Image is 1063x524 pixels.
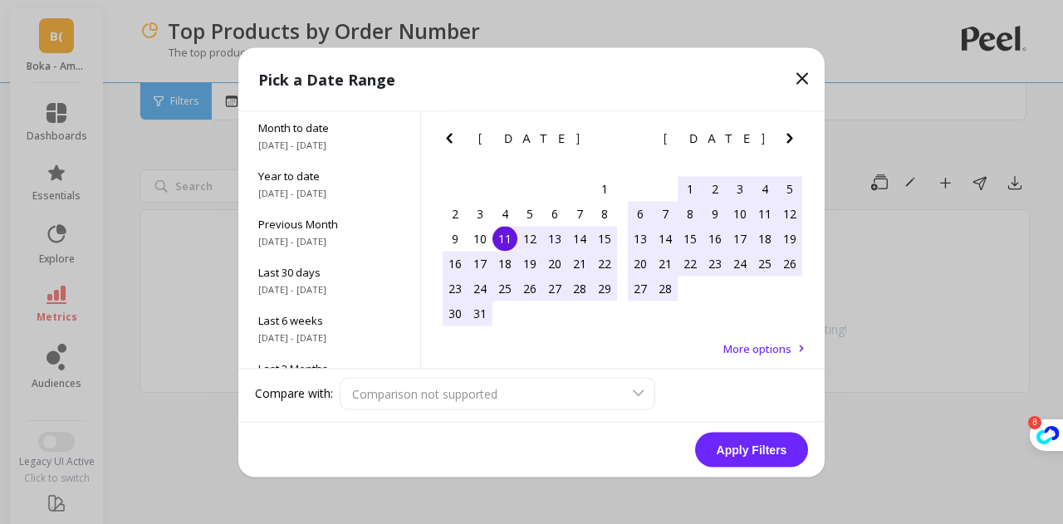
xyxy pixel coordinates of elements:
[628,276,653,301] div: Choose Sunday, February 27th, 2022
[703,251,727,276] div: Choose Wednesday, February 23rd, 2022
[258,331,400,344] span: [DATE] - [DATE]
[653,251,678,276] div: Choose Monday, February 21st, 2022
[628,201,653,226] div: Choose Sunday, February 6th, 2022
[492,276,517,301] div: Choose Tuesday, January 25th, 2022
[664,131,767,144] span: [DATE]
[258,138,400,151] span: [DATE] - [DATE]
[258,216,400,231] span: Previous Month
[517,251,542,276] div: Choose Wednesday, January 19th, 2022
[542,226,567,251] div: Choose Thursday, January 13th, 2022
[258,186,400,199] span: [DATE] - [DATE]
[468,276,492,301] div: Choose Monday, January 24th, 2022
[592,251,617,276] div: Choose Saturday, January 22nd, 2022
[703,176,727,201] div: Choose Wednesday, February 2nd, 2022
[703,201,727,226] div: Choose Wednesday, February 9th, 2022
[723,340,791,355] span: More options
[628,251,653,276] div: Choose Sunday, February 20th, 2022
[752,176,777,201] div: Choose Friday, February 4th, 2022
[752,251,777,276] div: Choose Friday, February 25th, 2022
[517,201,542,226] div: Choose Wednesday, January 5th, 2022
[517,226,542,251] div: Choose Wednesday, January 12th, 2022
[628,176,802,301] div: month 2022-02
[653,276,678,301] div: Choose Monday, February 28th, 2022
[752,201,777,226] div: Choose Friday, February 11th, 2022
[592,201,617,226] div: Choose Saturday, January 8th, 2022
[468,251,492,276] div: Choose Monday, January 17th, 2022
[780,128,806,154] button: Next Month
[542,276,567,301] div: Choose Thursday, January 27th, 2022
[443,201,468,226] div: Choose Sunday, January 2nd, 2022
[439,128,466,154] button: Previous Month
[492,251,517,276] div: Choose Tuesday, January 18th, 2022
[258,360,400,375] span: Last 3 Months
[727,201,752,226] div: Choose Thursday, February 10th, 2022
[653,201,678,226] div: Choose Monday, February 7th, 2022
[443,176,617,326] div: month 2022-01
[443,226,468,251] div: Choose Sunday, January 9th, 2022
[727,176,752,201] div: Choose Thursday, February 3rd, 2022
[542,201,567,226] div: Choose Thursday, January 6th, 2022
[468,201,492,226] div: Choose Monday, January 3rd, 2022
[727,251,752,276] div: Choose Thursday, February 24th, 2022
[678,201,703,226] div: Choose Tuesday, February 8th, 2022
[443,276,468,301] div: Choose Sunday, January 23rd, 2022
[443,301,468,326] div: Choose Sunday, January 30th, 2022
[567,251,592,276] div: Choose Friday, January 21st, 2022
[678,251,703,276] div: Choose Tuesday, February 22nd, 2022
[678,226,703,251] div: Choose Tuesday, February 15th, 2022
[492,226,517,251] div: Choose Tuesday, January 11th, 2022
[258,120,400,135] span: Month to date
[653,226,678,251] div: Choose Monday, February 14th, 2022
[777,251,802,276] div: Choose Saturday, February 26th, 2022
[468,301,492,326] div: Choose Monday, January 31st, 2022
[625,128,651,154] button: Previous Month
[258,282,400,296] span: [DATE] - [DATE]
[567,226,592,251] div: Choose Friday, January 14th, 2022
[592,276,617,301] div: Choose Saturday, January 29th, 2022
[628,226,653,251] div: Choose Sunday, February 13th, 2022
[777,176,802,201] div: Choose Saturday, February 5th, 2022
[542,251,567,276] div: Choose Thursday, January 20th, 2022
[567,201,592,226] div: Choose Friday, January 7th, 2022
[255,385,333,402] label: Compare with:
[258,67,395,91] p: Pick a Date Range
[258,264,400,279] span: Last 30 days
[777,201,802,226] div: Choose Saturday, February 12th, 2022
[443,251,468,276] div: Choose Sunday, January 16th, 2022
[492,201,517,226] div: Choose Tuesday, January 4th, 2022
[468,226,492,251] div: Choose Monday, January 10th, 2022
[703,226,727,251] div: Choose Wednesday, February 16th, 2022
[517,276,542,301] div: Choose Wednesday, January 26th, 2022
[592,226,617,251] div: Choose Saturday, January 15th, 2022
[258,168,400,183] span: Year to date
[595,128,621,154] button: Next Month
[592,176,617,201] div: Choose Saturday, January 1st, 2022
[777,226,802,251] div: Choose Saturday, February 19th, 2022
[695,432,808,467] button: Apply Filters
[752,226,777,251] div: Choose Friday, February 18th, 2022
[258,234,400,247] span: [DATE] - [DATE]
[678,176,703,201] div: Choose Tuesday, February 1st, 2022
[567,276,592,301] div: Choose Friday, January 28th, 2022
[727,226,752,251] div: Choose Thursday, February 17th, 2022
[258,312,400,327] span: Last 6 weeks
[478,131,582,144] span: [DATE]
